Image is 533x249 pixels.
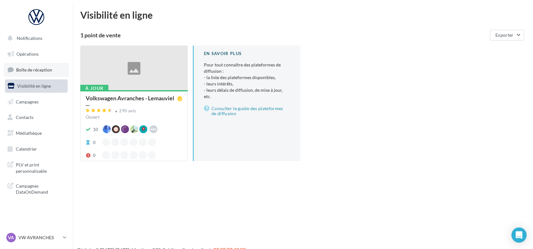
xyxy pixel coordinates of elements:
[495,32,514,38] span: Exporter
[204,105,290,117] a: Consulter le guide des plateformes de diffusion
[80,32,487,38] div: 1 point de vente
[93,152,95,159] div: 0
[204,87,290,100] li: - leurs délais de diffusion, de mise à jour, etc.
[80,10,525,20] div: Visibilité en ligne
[4,32,66,45] button: Notifications
[16,182,65,195] span: Campagnes DataOnDemand
[17,35,42,41] span: Notifications
[490,30,524,40] button: Exporter
[16,99,39,104] span: Campagnes
[4,127,69,140] a: Médiathèque
[80,85,108,92] div: À jour
[18,234,60,241] p: VW AVRANCHES
[86,95,177,107] span: Volkswagen Avranches - Lemauviel ...
[4,158,69,177] a: PLV et print personnalisable
[86,108,182,115] a: 290 avis
[16,115,34,120] span: Contacts
[119,109,136,113] div: 290 avis
[4,179,69,198] a: Campagnes DataOnDemand
[4,63,69,77] a: Boîte de réception
[4,95,69,109] a: Campagnes
[8,234,14,241] span: VA
[204,74,290,81] li: - la liste des plateformes disponibles,
[4,111,69,124] a: Contacts
[93,126,98,133] div: 10
[4,142,69,156] a: Calendrier
[204,81,290,87] li: - leurs intérêts,
[16,146,37,152] span: Calendrier
[16,160,65,174] span: PLV et print personnalisable
[5,232,68,244] a: VA VW AVRANCHES
[16,130,42,136] span: Médiathèque
[512,227,527,243] div: Open Intercom Messenger
[16,51,39,57] span: Opérations
[204,51,290,57] div: En savoir plus
[4,47,69,61] a: Opérations
[204,62,290,100] p: Pour tout connaître des plateformes de diffusion :
[4,79,69,93] a: Visibilité en ligne
[86,114,100,120] span: Ouvert
[93,139,95,146] div: 0
[17,83,51,89] span: Visibilité en ligne
[16,67,52,72] span: Boîte de réception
